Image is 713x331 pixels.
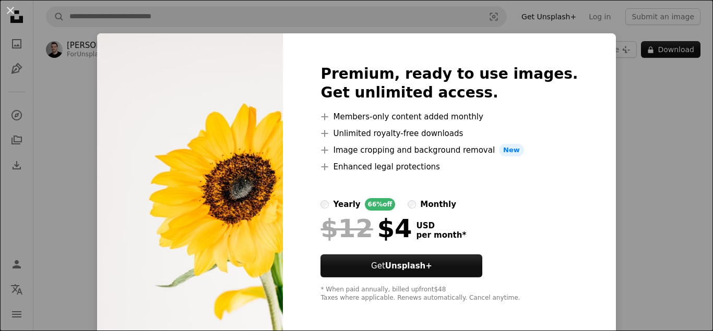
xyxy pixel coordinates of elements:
div: yearly [333,198,360,211]
input: monthly [408,200,416,209]
div: monthly [420,198,456,211]
div: * When paid annually, billed upfront $48 Taxes where applicable. Renews automatically. Cancel any... [320,286,578,302]
li: Members-only content added monthly [320,111,578,123]
span: USD [416,221,466,230]
div: $4 [320,215,412,242]
span: $12 [320,215,373,242]
span: New [499,144,524,156]
div: 66% off [365,198,396,211]
li: Image cropping and background removal [320,144,578,156]
li: Enhanced legal protections [320,161,578,173]
input: yearly66%off [320,200,329,209]
h2: Premium, ready to use images. Get unlimited access. [320,65,578,102]
button: GetUnsplash+ [320,254,482,277]
li: Unlimited royalty-free downloads [320,127,578,140]
span: per month * [416,230,466,240]
strong: Unsplash+ [385,261,432,271]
